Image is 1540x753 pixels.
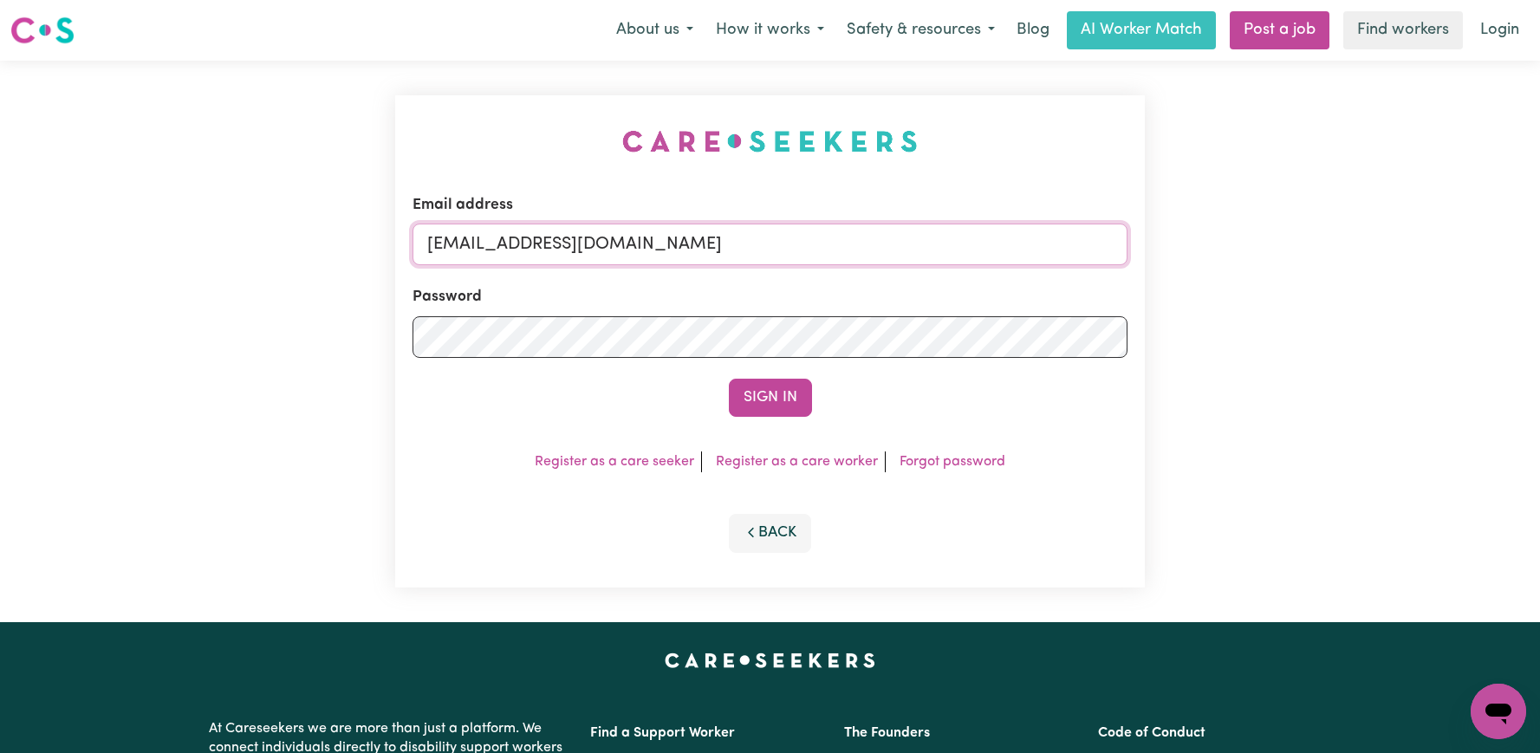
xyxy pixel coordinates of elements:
[590,726,735,740] a: Find a Support Worker
[729,379,812,417] button: Sign In
[535,455,694,469] a: Register as a care seeker
[716,455,878,469] a: Register as a care worker
[900,455,1005,469] a: Forgot password
[1067,11,1216,49] a: AI Worker Match
[1471,684,1526,739] iframe: Button to launch messaging window
[605,12,705,49] button: About us
[1230,11,1329,49] a: Post a job
[729,514,812,552] button: Back
[413,224,1127,265] input: Email address
[665,653,875,667] a: Careseekers home page
[10,15,75,46] img: Careseekers logo
[413,194,513,217] label: Email address
[835,12,1006,49] button: Safety & resources
[844,726,930,740] a: The Founders
[1343,11,1463,49] a: Find workers
[10,10,75,50] a: Careseekers logo
[1098,726,1205,740] a: Code of Conduct
[705,12,835,49] button: How it works
[1470,11,1530,49] a: Login
[1006,11,1060,49] a: Blog
[413,286,482,308] label: Password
